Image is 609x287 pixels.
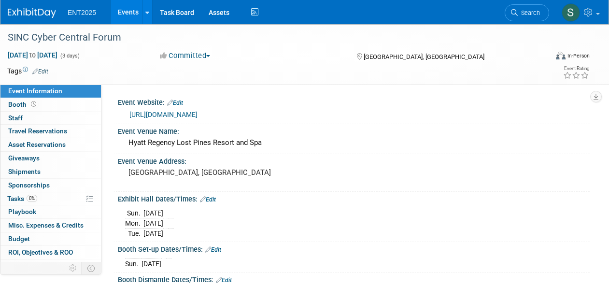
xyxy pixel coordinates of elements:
[563,66,589,71] div: Event Rating
[0,125,101,138] a: Travel Reservations
[216,277,232,284] a: Edit
[118,154,590,166] div: Event Venue Address:
[65,262,82,274] td: Personalize Event Tab Strip
[118,124,590,136] div: Event Venue Name:
[8,141,66,148] span: Asset Reservations
[7,66,48,76] td: Tags
[0,219,101,232] a: Misc. Expenses & Credits
[505,50,590,65] div: Event Format
[8,235,30,243] span: Budget
[4,29,540,46] div: SINC Cyber Central Forum
[0,179,101,192] a: Sponsorships
[118,95,590,108] div: Event Website:
[562,3,580,22] img: Stephanie Silva
[82,262,101,274] td: Toggle Event Tabs
[49,262,57,269] span: 2
[505,4,549,21] a: Search
[8,87,62,95] span: Event Information
[8,168,41,175] span: Shipments
[167,100,183,106] a: Edit
[8,127,67,135] span: Travel Reservations
[28,51,37,59] span: to
[8,100,38,108] span: Booth
[0,112,101,125] a: Staff
[7,51,58,59] span: [DATE] [DATE]
[142,258,161,269] td: [DATE]
[118,273,590,285] div: Booth Dismantle Dates/Times:
[27,195,37,202] span: 0%
[0,246,101,259] a: ROI, Objectives & ROO
[0,98,101,111] a: Booth
[0,152,101,165] a: Giveaways
[125,229,143,239] td: Tue.
[8,181,50,189] span: Sponsorships
[8,8,56,18] img: ExhibitDay
[0,259,101,273] a: Attachments2
[125,208,143,218] td: Sun.
[8,208,36,215] span: Playbook
[143,229,163,239] td: [DATE]
[125,218,143,229] td: Mon.
[29,100,38,108] span: Booth not reserved yet
[32,68,48,75] a: Edit
[200,196,216,203] a: Edit
[118,192,590,204] div: Exhibit Hall Dates/Times:
[0,192,101,205] a: Tasks0%
[68,9,96,16] span: ENT2025
[7,195,37,202] span: Tasks
[128,168,304,177] pre: [GEOGRAPHIC_DATA], [GEOGRAPHIC_DATA]
[125,135,582,150] div: Hyatt Regency Lost Pines Resort and Spa
[567,52,590,59] div: In-Person
[8,221,84,229] span: Misc. Expenses & Credits
[143,208,163,218] td: [DATE]
[364,53,484,60] span: [GEOGRAPHIC_DATA], [GEOGRAPHIC_DATA]
[118,242,590,255] div: Booth Set-up Dates/Times:
[129,111,198,118] a: [URL][DOMAIN_NAME]
[0,85,101,98] a: Event Information
[156,51,214,61] button: Committed
[0,205,101,218] a: Playbook
[0,232,101,245] a: Budget
[205,246,221,253] a: Edit
[125,258,142,269] td: Sun.
[556,52,566,59] img: Format-Inperson.png
[8,154,40,162] span: Giveaways
[0,165,101,178] a: Shipments
[0,138,101,151] a: Asset Reservations
[59,53,80,59] span: (3 days)
[8,114,23,122] span: Staff
[8,262,57,270] span: Attachments
[8,248,73,256] span: ROI, Objectives & ROO
[518,9,540,16] span: Search
[143,218,163,229] td: [DATE]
